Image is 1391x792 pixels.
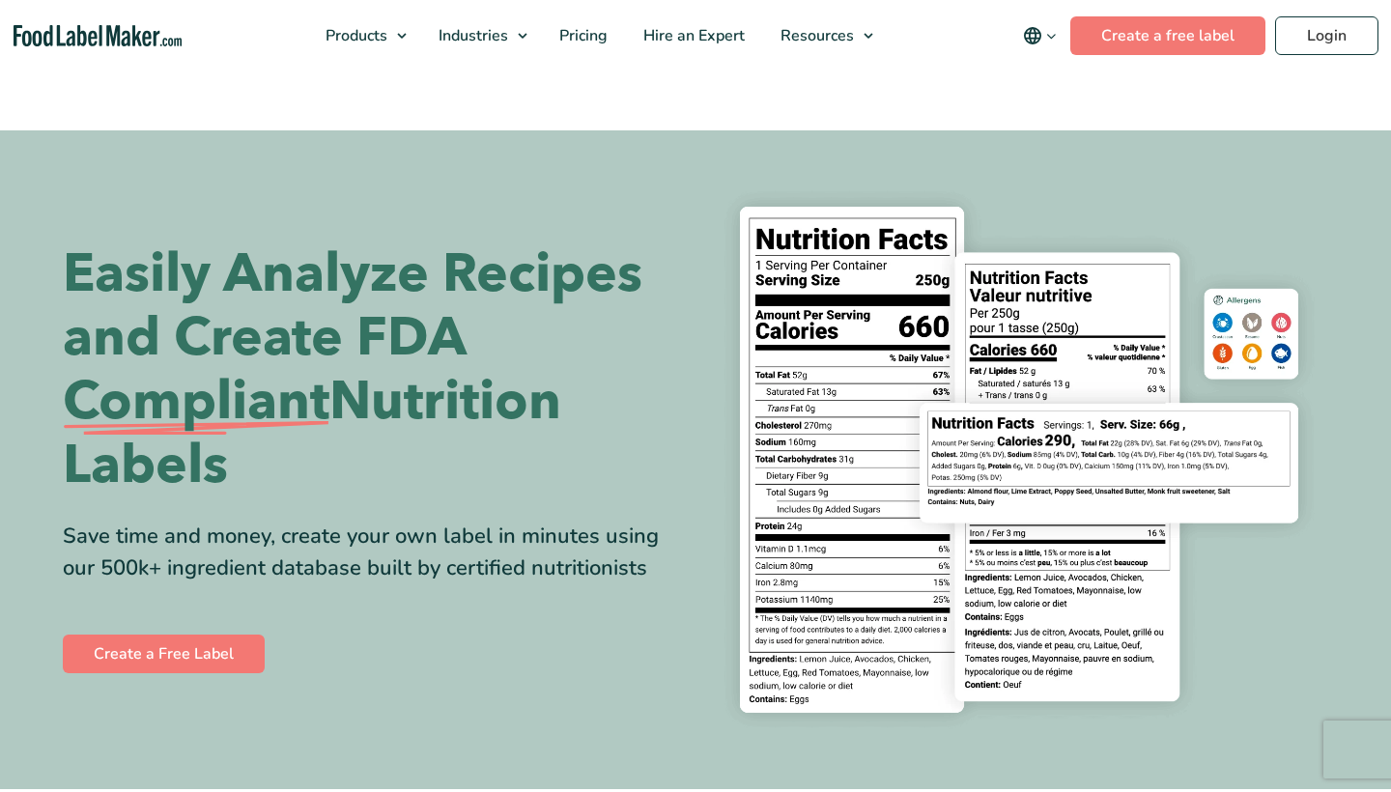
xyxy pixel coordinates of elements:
span: Products [320,25,389,46]
a: Create a free label [1070,16,1265,55]
h1: Easily Analyze Recipes and Create FDA Nutrition Labels [63,242,681,497]
span: Compliant [63,370,329,434]
button: Change language [1009,16,1070,55]
span: Resources [775,25,856,46]
a: Login [1275,16,1378,55]
span: Pricing [554,25,610,46]
a: Create a Free Label [63,635,265,673]
div: Save time and money, create your own label in minutes using our 500k+ ingredient database built b... [63,521,681,584]
span: Hire an Expert [638,25,747,46]
a: Food Label Maker homepage [14,25,183,47]
span: Industries [433,25,510,46]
